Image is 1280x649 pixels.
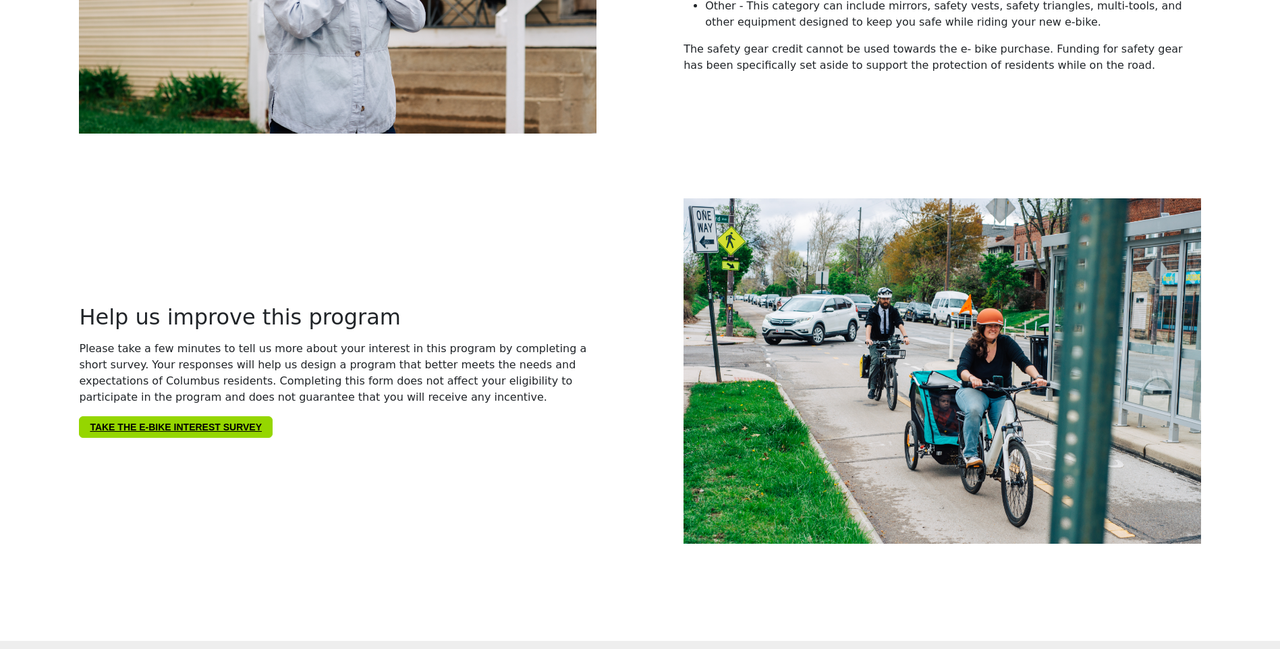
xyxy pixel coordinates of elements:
h2: Help us improve this program [79,304,596,330]
a: TAKE THE E-BIKE INTEREST SURVEY [79,416,273,438]
p: The safety gear credit cannot be used towards the e- bike purchase. Funding for safety gear has b... [684,41,1200,74]
p: Please take a few minutes to tell us more about your interest in this program by completing a sho... [79,341,596,405]
span: TAKE THE E-BIKE INTEREST SURVEY [90,420,262,434]
img: Help-Improve.jpg [684,198,1200,544]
